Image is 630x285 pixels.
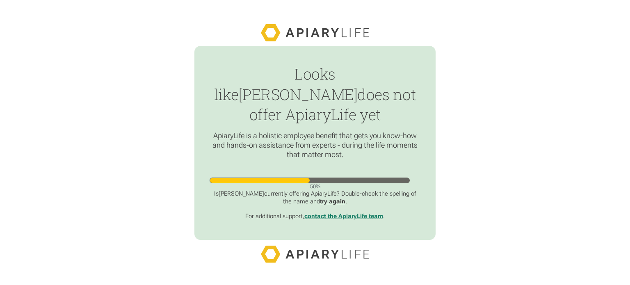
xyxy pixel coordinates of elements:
span: [PERSON_NAME] [219,190,264,197]
a: contact the ApiaryLife team [304,212,383,220]
span: [PERSON_NAME] [239,84,358,104]
p: For additional support, . [210,212,420,220]
p: Is currently offering ApiaryLife? Double-check the spelling of the name and . [210,190,420,205]
div: 50% [210,183,420,190]
p: ApiaryLife is a holistic employee benefit that gets you know-how and hands-on assistance from exp... [210,131,420,160]
a: try again [320,198,345,205]
h1: Looks like does not offer ApiaryLife yet [210,64,420,125]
